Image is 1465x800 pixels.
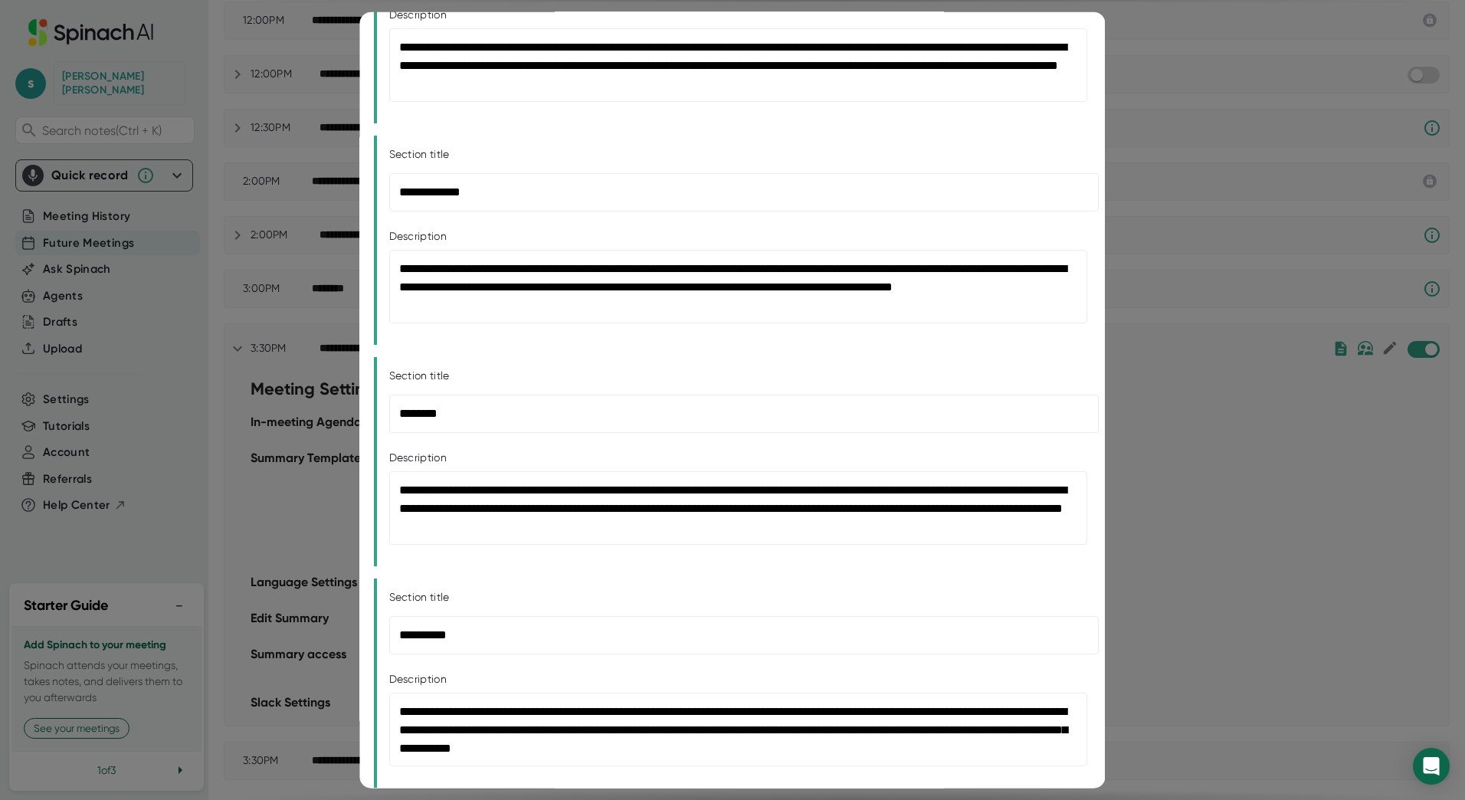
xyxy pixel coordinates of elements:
[389,230,1079,244] div: Description
[389,673,1079,687] div: Description
[389,8,1079,22] div: Description
[389,147,450,161] div: Section title
[389,451,1079,465] div: Description
[1413,748,1450,785] div: Open Intercom Messenger
[389,590,450,604] div: Section title
[389,369,450,382] div: Section title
